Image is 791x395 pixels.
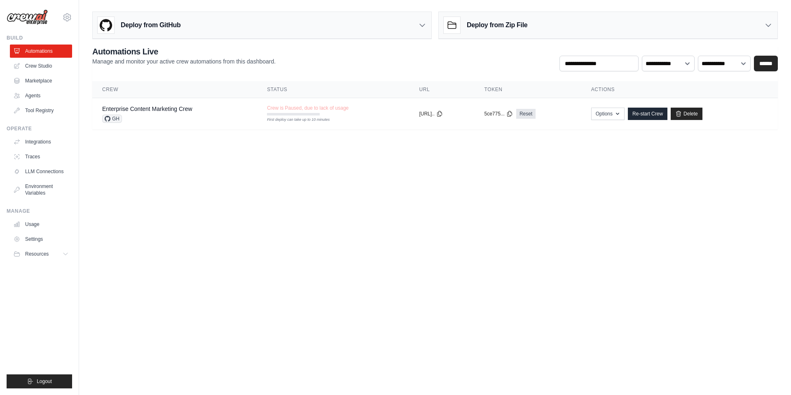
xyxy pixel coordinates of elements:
[467,20,527,30] h3: Deploy from Zip File
[671,108,702,120] a: Delete
[7,35,72,41] div: Build
[92,57,276,66] p: Manage and monitor your active crew automations from this dashboard.
[102,115,122,123] span: GH
[475,81,581,98] th: Token
[98,17,114,33] img: GitHub Logo
[25,251,49,257] span: Resources
[10,165,72,178] a: LLM Connections
[581,81,778,98] th: Actions
[516,109,536,119] a: Reset
[10,89,72,102] a: Agents
[92,81,257,98] th: Crew
[10,135,72,148] a: Integrations
[628,108,667,120] a: Re-start Crew
[102,106,192,112] a: Enterprise Content Marketing Crew
[92,46,276,57] h2: Automations Live
[591,108,625,120] button: Options
[267,105,349,111] span: Crew is Paused, due to lack of usage
[7,125,72,132] div: Operate
[37,378,52,385] span: Logout
[10,45,72,58] a: Automations
[409,81,474,98] th: URL
[10,74,72,87] a: Marketplace
[484,111,513,117] button: 5ce775...
[10,59,72,73] a: Crew Studio
[7,9,48,25] img: Logo
[10,233,72,246] a: Settings
[10,247,72,261] button: Resources
[10,150,72,163] a: Traces
[7,208,72,214] div: Manage
[10,104,72,117] a: Tool Registry
[7,374,72,388] button: Logout
[267,117,320,123] div: First deploy can take up to 10 minutes
[10,180,72,200] a: Environment Variables
[121,20,180,30] h3: Deploy from GitHub
[10,218,72,231] a: Usage
[257,81,409,98] th: Status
